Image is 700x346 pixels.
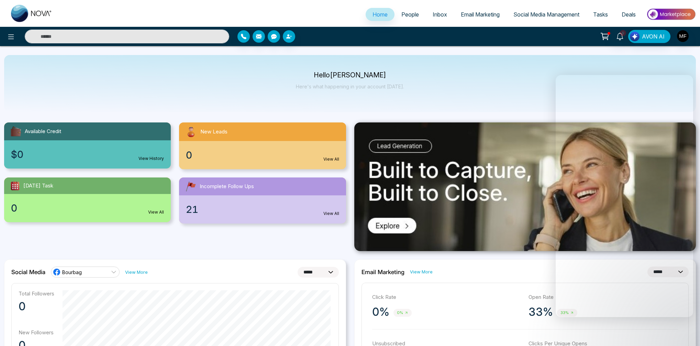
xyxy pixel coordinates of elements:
a: Incomplete Follow Ups21View All [175,177,350,224]
span: 0 [186,148,192,162]
a: View All [148,209,164,215]
a: Inbox [426,8,454,21]
span: Inbox [433,11,447,18]
img: availableCredit.svg [10,125,22,138]
img: Nova CRM Logo [11,5,52,22]
img: . [354,122,696,251]
span: New Leads [200,128,227,136]
img: Market-place.gif [646,7,696,22]
a: View More [410,269,433,275]
p: Total Followers [19,290,54,297]
p: Hello [PERSON_NAME] [296,72,404,78]
span: Home [373,11,388,18]
a: View History [138,155,164,162]
span: Social Media Management [513,11,579,18]
p: 33% [529,305,553,319]
p: Click Rate [372,293,522,301]
a: Email Marketing [454,8,507,21]
p: Open Rate [529,293,678,301]
span: Email Marketing [461,11,500,18]
img: User Avatar [677,30,689,42]
img: Lead Flow [630,32,640,41]
a: Deals [615,8,643,21]
a: People [395,8,426,21]
span: Available Credit [25,128,61,136]
a: 9 [612,30,628,42]
span: Incomplete Follow Ups [200,183,254,191]
span: Bourbag [62,269,82,275]
span: Deals [622,11,636,18]
span: 0% [393,309,412,317]
a: View All [323,210,339,217]
span: [DATE] Task [23,182,53,190]
span: $0 [11,147,23,162]
h2: Email Marketing [362,269,404,275]
h2: Social Media [11,269,45,275]
img: newLeads.svg [185,125,198,138]
span: 21 [186,202,198,217]
img: followUps.svg [185,180,197,193]
span: 9 [620,30,626,36]
iframe: Intercom live chat [556,75,693,317]
p: New Followers [19,329,54,336]
p: 0 [19,300,54,313]
span: 0 [11,201,17,215]
p: Here's what happening in your account [DATE]. [296,84,404,89]
span: People [401,11,419,18]
a: View All [323,156,339,162]
a: Social Media Management [507,8,586,21]
a: Home [366,8,395,21]
a: New Leads0View All [175,122,350,169]
span: AVON AI [642,32,665,41]
img: todayTask.svg [10,180,21,191]
a: View More [125,269,148,275]
p: 0% [372,305,389,319]
a: Tasks [586,8,615,21]
span: Tasks [593,11,608,18]
button: AVON AI [628,30,670,43]
iframe: Intercom live chat [677,323,693,339]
